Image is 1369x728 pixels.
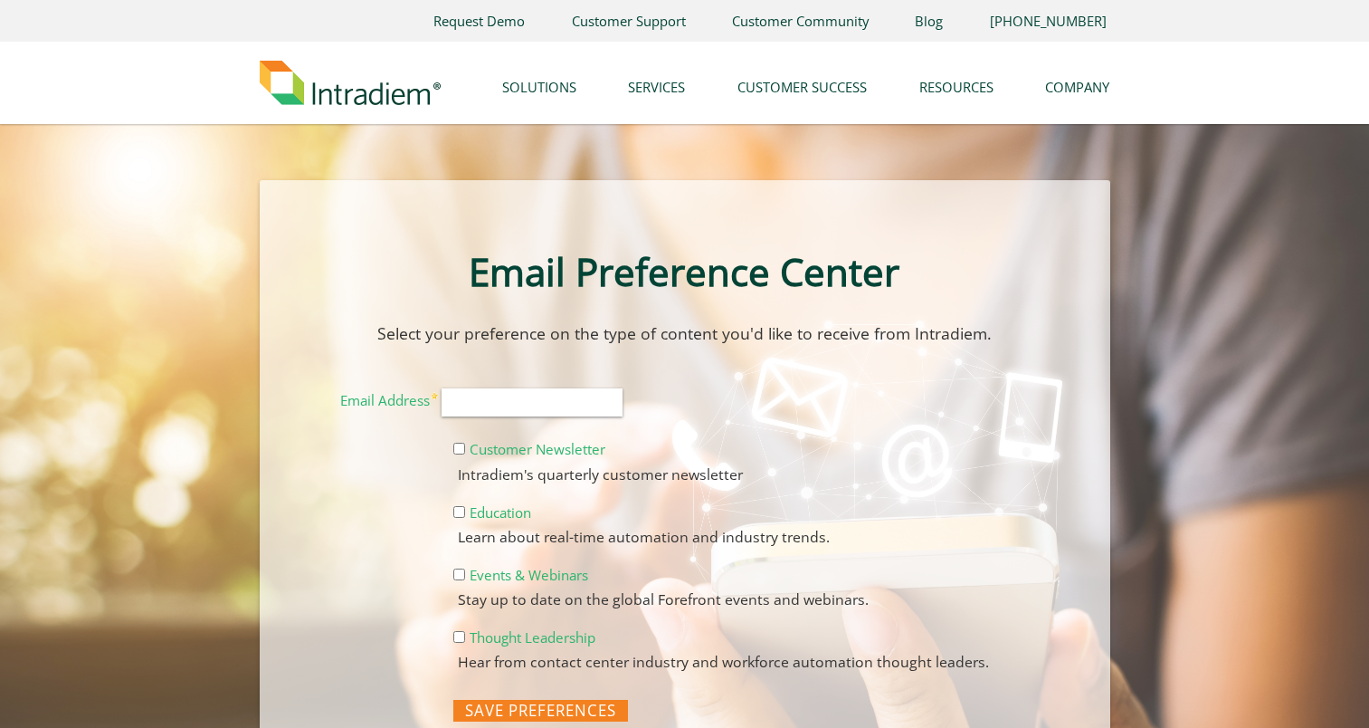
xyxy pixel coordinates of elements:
label: Events & Webinars [470,566,588,584]
img: Intradiem Logo [260,61,441,105]
a: [PHONE_NUMBER] [986,11,1109,31]
span: Hear from contact center industry and workforce automation thought leaders. [458,651,1205,674]
a: Services [628,59,694,106]
a: Customer Community [728,11,871,31]
span: Learn about real-time automation and industry trends. [458,526,1205,549]
label: Email Address [315,388,442,409]
a: Resources [919,59,1003,106]
a: Customer Success [737,59,876,106]
a: Company [1045,59,1109,106]
a: Request Demo [431,11,528,31]
a: Solutions [502,59,585,106]
a: Blog [912,11,946,31]
input: Save Preferences [453,700,628,722]
label: Customer Newsletter [470,440,605,458]
h1: Email Preference Center [318,245,1051,299]
label: Education [470,503,531,522]
label: Thought Leadership [470,628,595,647]
span: Stay up to date on the global Forefront events and webinars. [458,589,1205,611]
span: Intradiem's quarterly customer newsletter [458,464,1205,486]
p: Select your preference on the type of content you'd like to receive from Intradiem. [303,321,1067,346]
a: Customer Support [568,11,689,31]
